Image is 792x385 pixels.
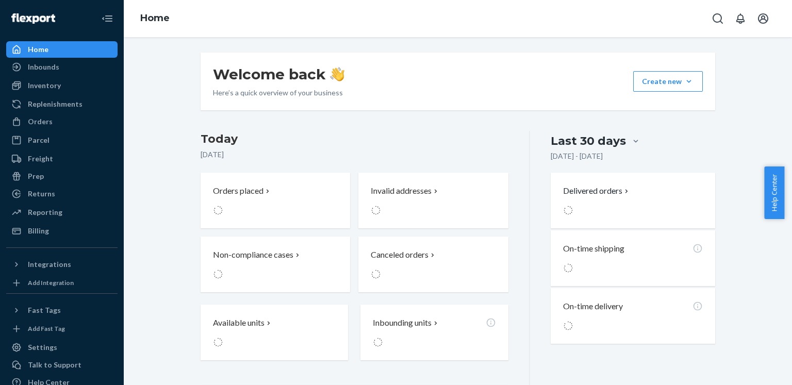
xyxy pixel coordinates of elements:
div: Add Integration [28,278,74,287]
button: Open account menu [753,8,773,29]
a: Inbounds [6,59,118,75]
button: Create new [633,71,703,92]
div: Orders [28,116,53,127]
a: Add Fast Tag [6,323,118,335]
p: [DATE] [201,149,508,160]
img: Flexport logo [11,13,55,24]
button: Inbounding units [360,305,508,360]
button: Canceled orders [358,237,508,292]
a: Freight [6,150,118,167]
p: Orders placed [213,185,263,197]
a: Prep [6,168,118,185]
div: Talk to Support [28,360,81,370]
p: Available units [213,317,265,329]
p: Here’s a quick overview of your business [213,88,344,98]
h1: Welcome back [213,65,344,83]
div: Billing [28,226,49,236]
div: Settings [28,342,57,353]
p: [DATE] - [DATE] [551,151,603,161]
div: Returns [28,189,55,199]
div: Add Fast Tag [28,324,65,333]
p: Canceled orders [371,249,428,261]
a: Replenishments [6,96,118,112]
a: Returns [6,186,118,202]
div: Integrations [28,259,71,270]
ol: breadcrumbs [132,4,178,34]
button: Integrations [6,256,118,273]
div: Parcel [28,135,49,145]
a: Inventory [6,77,118,94]
p: On-time shipping [563,243,624,255]
button: Fast Tags [6,302,118,319]
button: Open notifications [730,8,751,29]
div: Inbounds [28,62,59,72]
button: Available units [201,305,348,360]
div: Home [28,44,48,55]
button: Close Navigation [97,8,118,29]
div: Reporting [28,207,62,217]
a: Billing [6,223,118,239]
div: Freight [28,154,53,164]
a: Home [6,41,118,58]
button: Delivered orders [563,185,631,197]
div: Replenishments [28,99,82,109]
button: Orders placed [201,173,350,228]
a: Add Integration [6,277,118,289]
a: Settings [6,339,118,356]
a: Home [140,12,170,24]
p: Inbounding units [373,317,432,329]
h3: Today [201,131,508,147]
div: Fast Tags [28,305,61,315]
a: Orders [6,113,118,130]
p: Non-compliance cases [213,249,293,261]
img: hand-wave emoji [330,67,344,81]
button: Help Center [764,166,784,219]
div: Inventory [28,80,61,91]
button: Invalid addresses [358,173,508,228]
a: Reporting [6,204,118,221]
p: On-time delivery [563,300,623,312]
button: Talk to Support [6,357,118,373]
a: Parcel [6,132,118,148]
div: Prep [28,171,44,181]
button: Open Search Box [707,8,728,29]
button: Non-compliance cases [201,237,350,292]
div: Last 30 days [551,133,626,149]
p: Invalid addresses [371,185,432,197]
